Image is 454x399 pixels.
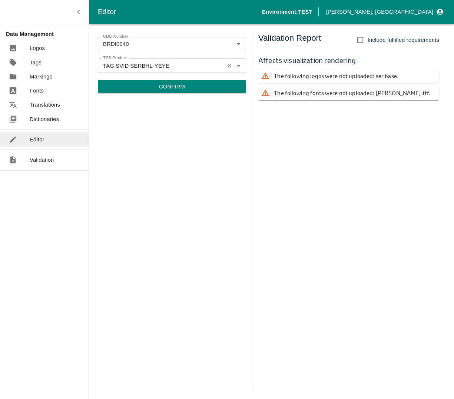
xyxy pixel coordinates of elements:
button: Clear [225,61,235,71]
p: Editor [30,135,44,144]
button: Open [234,39,243,49]
p: Environment: TEST [262,8,312,16]
p: Markings [30,73,52,81]
h6: Affects visualization rendering [258,55,439,66]
button: Open [234,61,243,70]
div: Editor [98,6,262,17]
h5: Validation Report [258,33,321,47]
p: Logos [30,44,45,52]
label: TPS Product [103,55,127,61]
label: CDC Number [103,34,128,40]
p: The following fonts were not uploaded: [PERSON_NAME].ttf. [274,89,430,97]
p: Translations [30,101,60,109]
p: Confirm [159,83,185,91]
button: profile [323,6,445,18]
p: The following logos were not uploaded: ser base. [274,72,398,80]
p: Fonts [30,87,44,95]
button: Confirm [98,80,246,93]
p: Tags [30,58,42,67]
span: Include fulfilled requirements [368,36,439,44]
p: Data Management [6,30,89,38]
p: Dictionaries [30,115,59,123]
p: Validation [30,156,54,164]
p: [PERSON_NAME], [GEOGRAPHIC_DATA] [326,8,433,16]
